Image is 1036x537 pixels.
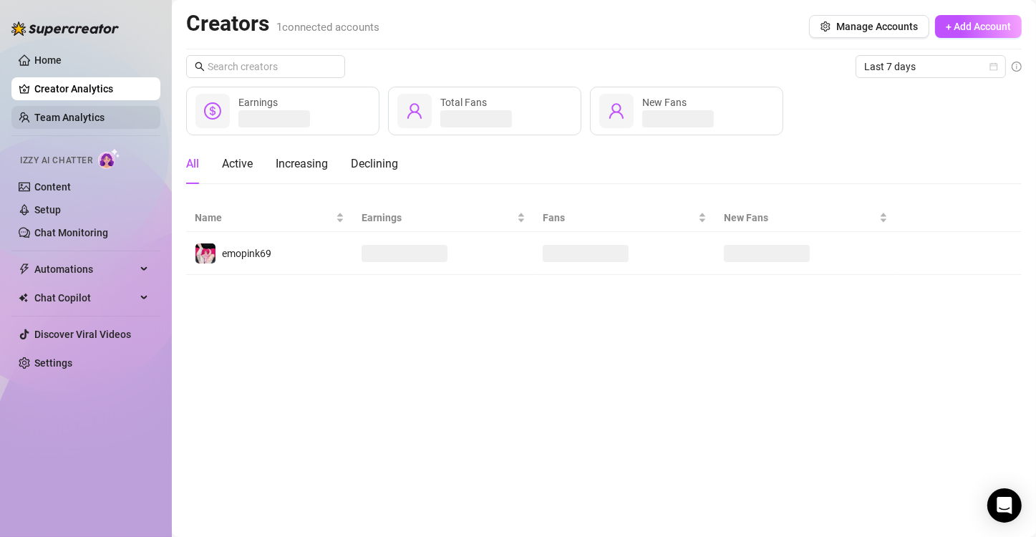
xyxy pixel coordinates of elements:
[34,54,62,66] a: Home
[204,102,221,120] span: dollar-circle
[34,204,61,216] a: Setup
[34,227,108,238] a: Chat Monitoring
[608,102,625,120] span: user
[543,210,695,226] span: Fans
[534,204,715,232] th: Fans
[186,155,199,173] div: All
[195,62,205,72] span: search
[186,10,379,37] h2: Creators
[195,210,333,226] span: Name
[208,59,325,74] input: Search creators
[715,204,896,232] th: New Fans
[362,210,514,226] span: Earnings
[34,329,131,340] a: Discover Viral Videos
[34,357,72,369] a: Settings
[642,97,687,108] span: New Fans
[987,488,1022,523] div: Open Intercom Messenger
[989,62,998,71] span: calendar
[34,258,136,281] span: Automations
[935,15,1022,38] button: + Add Account
[186,204,353,232] th: Name
[195,243,216,263] img: emopink69
[20,154,92,168] span: Izzy AI Chatter
[238,97,278,108] span: Earnings
[946,21,1011,32] span: + Add Account
[222,248,271,259] span: emopink69
[836,21,918,32] span: Manage Accounts
[19,263,30,275] span: thunderbolt
[276,21,379,34] span: 1 connected accounts
[820,21,831,32] span: setting
[222,155,253,173] div: Active
[864,56,997,77] span: Last 7 days
[34,181,71,193] a: Content
[98,148,120,169] img: AI Chatter
[406,102,423,120] span: user
[351,155,398,173] div: Declining
[1012,62,1022,72] span: info-circle
[34,112,105,123] a: Team Analytics
[724,210,876,226] span: New Fans
[276,155,328,173] div: Increasing
[19,293,28,303] img: Chat Copilot
[440,97,487,108] span: Total Fans
[34,77,149,100] a: Creator Analytics
[11,21,119,36] img: logo-BBDzfeDw.svg
[34,286,136,309] span: Chat Copilot
[809,15,929,38] button: Manage Accounts
[353,204,534,232] th: Earnings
